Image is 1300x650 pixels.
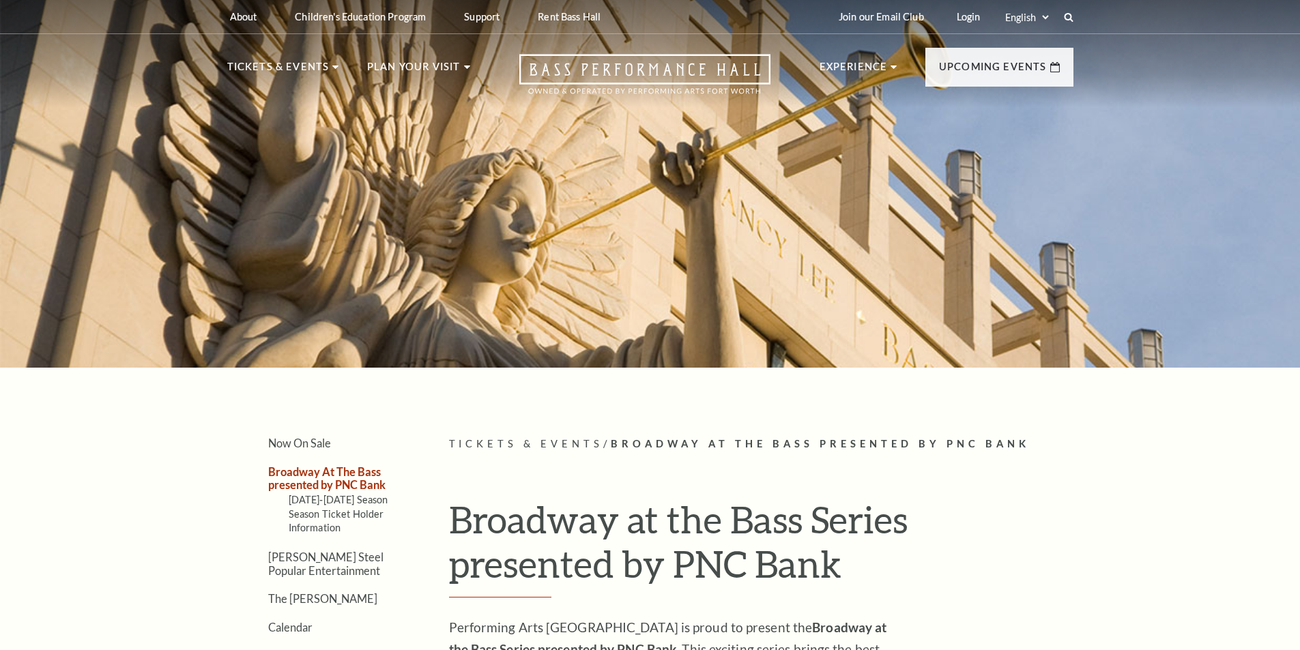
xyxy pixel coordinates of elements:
[289,494,388,505] a: [DATE]-[DATE] Season
[268,437,331,449] a: Now On Sale
[268,592,377,605] a: The [PERSON_NAME]
[611,438,1030,449] span: Broadway At The Bass presented by PNC Bank
[449,438,604,449] span: Tickets & Events
[268,621,313,634] a: Calendar
[449,436,1073,453] p: /
[464,11,500,23] p: Support
[227,59,330,83] p: Tickets & Events
[449,497,1073,597] h1: Broadway at the Bass Series presented by PNC Bank
[820,59,888,83] p: Experience
[939,59,1047,83] p: Upcoming Events
[538,11,601,23] p: Rent Bass Hall
[268,550,384,576] a: [PERSON_NAME] Steel Popular Entertainment
[367,59,461,83] p: Plan Your Visit
[295,11,426,23] p: Children's Education Program
[230,11,257,23] p: About
[268,465,386,491] a: Broadway At The Bass presented by PNC Bank
[289,508,384,533] a: Season Ticket Holder Information
[1002,11,1051,24] select: Select:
